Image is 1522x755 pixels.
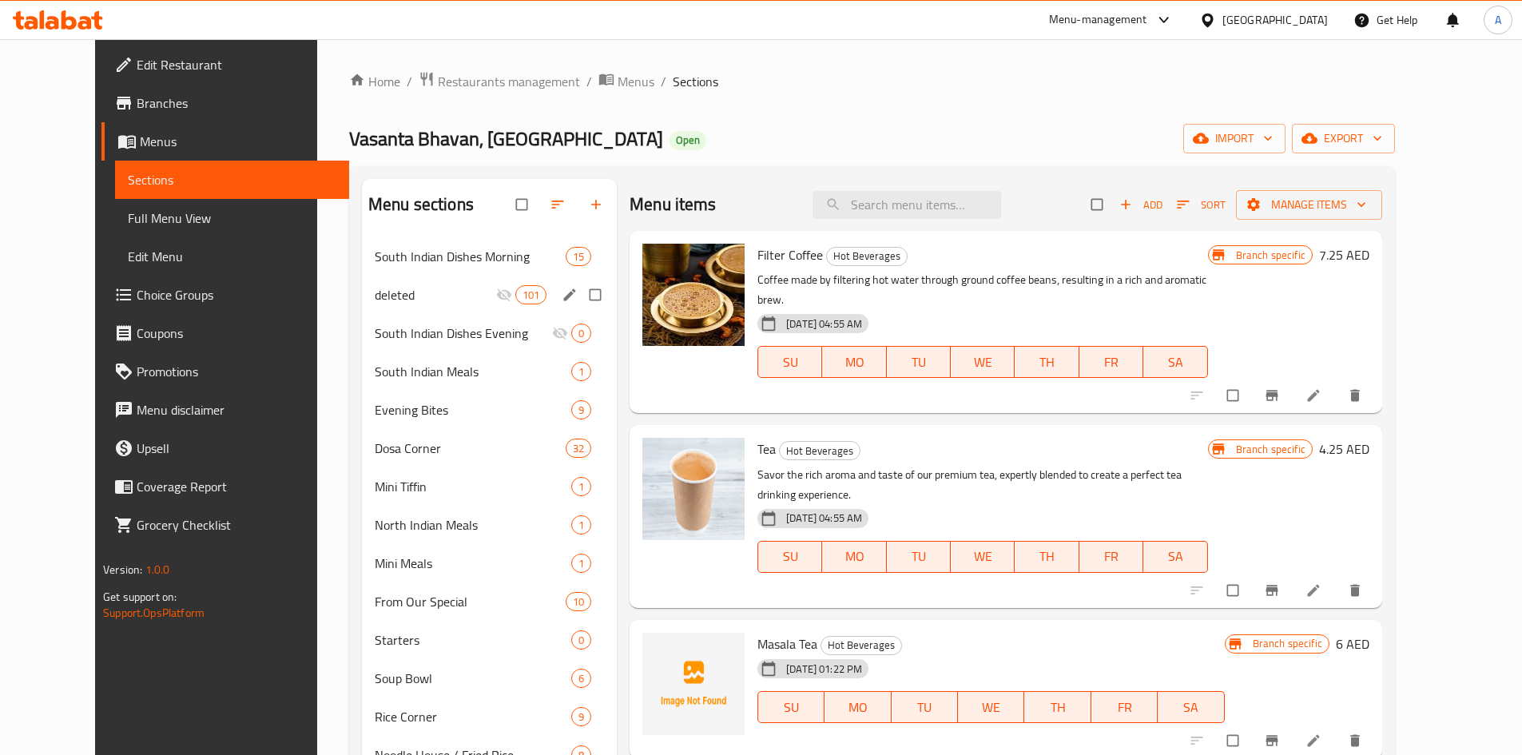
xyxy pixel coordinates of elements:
div: Rice Corner9 [362,697,617,736]
span: 32 [566,441,590,456]
a: Coverage Report [101,467,349,506]
li: / [586,72,592,91]
span: 101 [516,288,546,303]
div: South Indian Dishes Evening0 [362,314,617,352]
a: Support.OpsPlatform [103,602,205,623]
span: SU [765,351,816,374]
span: Branch specific [1230,442,1312,457]
span: TH [1031,696,1084,719]
button: FR [1091,691,1158,723]
button: Branch-specific-item [1254,378,1293,413]
span: Sort items [1166,193,1236,217]
span: Masala Tea [757,632,817,656]
span: 6 [572,671,590,686]
div: South Indian Dishes Morning15 [362,237,617,276]
a: Promotions [101,352,349,391]
li: / [407,72,412,91]
nav: breadcrumb [349,71,1395,92]
span: TH [1021,351,1072,374]
div: [GEOGRAPHIC_DATA] [1222,11,1328,29]
img: Tea [642,438,745,540]
span: Rice Corner [375,707,571,726]
input: search [813,191,1001,219]
button: FR [1079,346,1143,378]
p: Savor the rich aroma and taste of our premium tea, expertly blended to create a perfect tea drink... [757,465,1207,505]
span: Menus [140,132,336,151]
span: WE [964,696,1018,719]
svg: Inactive section [496,287,512,303]
span: Restaurants management [438,72,580,91]
span: Get support on: [103,586,177,607]
span: Select section [1082,189,1115,220]
span: Sections [673,72,718,91]
div: Mini Meals [375,554,571,573]
span: 10 [566,594,590,610]
button: delete [1337,378,1376,413]
span: From Our Special [375,592,566,611]
span: 9 [572,709,590,725]
span: SA [1150,351,1201,374]
span: TU [893,545,944,568]
div: items [571,554,591,573]
h6: 7.25 AED [1319,244,1369,266]
button: Manage items [1236,190,1382,220]
span: Coupons [137,324,336,343]
span: Promotions [137,362,336,381]
span: Sort [1177,196,1226,214]
span: 0 [572,633,590,648]
div: Dosa Corner32 [362,429,617,467]
button: FR [1079,541,1143,573]
span: South Indian Dishes Evening [375,324,552,343]
a: Sections [115,161,349,199]
span: SU [765,545,816,568]
button: SU [757,541,822,573]
a: Edit Menu [115,237,349,276]
div: items [571,400,591,419]
button: WE [958,691,1024,723]
a: Edit menu item [1305,582,1325,598]
div: deleted101edit [362,276,617,314]
span: Dosa Corner [375,439,566,458]
span: FR [1086,351,1137,374]
span: [DATE] 01:22 PM [780,662,868,677]
span: Sort sections [540,187,578,222]
div: South Indian Meals [375,362,571,381]
span: [DATE] 04:55 AM [780,511,868,526]
button: SA [1158,691,1224,723]
span: Edit Menu [128,247,336,266]
button: TU [887,346,951,378]
div: Starters0 [362,621,617,659]
div: South Indian Meals1 [362,352,617,391]
span: Branch specific [1230,248,1312,263]
button: Add [1115,193,1166,217]
button: WE [951,541,1015,573]
button: Sort [1173,193,1230,217]
span: Select all sections [507,189,540,220]
span: SU [765,696,818,719]
div: items [571,669,591,688]
span: MO [831,696,884,719]
span: MO [829,545,880,568]
span: 0 [572,326,590,341]
div: items [566,439,591,458]
span: MO [829,351,880,374]
span: Branches [137,93,336,113]
div: North Indian Meals [375,515,571,534]
div: deleted [375,285,496,304]
div: items [571,477,591,496]
a: Edit menu item [1305,387,1325,403]
img: Masala Tea [642,633,745,735]
button: edit [559,284,583,305]
span: Add [1119,196,1162,214]
span: TH [1021,545,1072,568]
div: Hot Beverages [826,247,908,266]
span: Upsell [137,439,336,458]
button: Branch-specific-item [1254,573,1293,608]
span: Edit Restaurant [137,55,336,74]
button: MO [822,346,886,378]
h6: 6 AED [1336,633,1369,655]
span: FR [1086,545,1137,568]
